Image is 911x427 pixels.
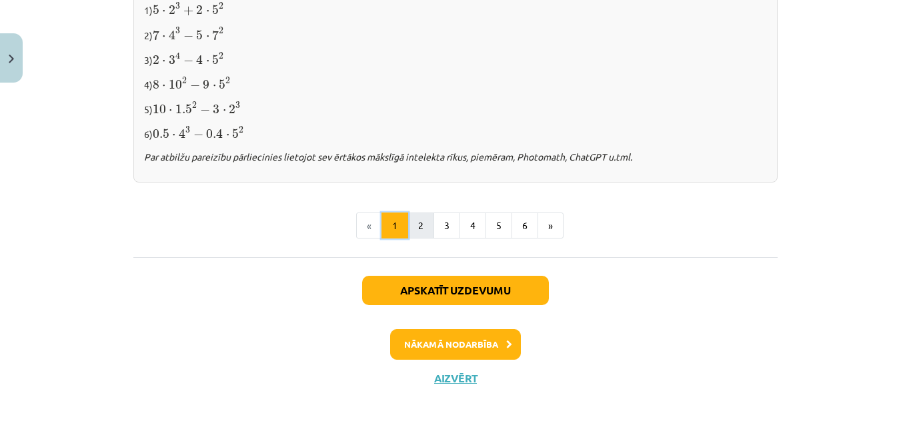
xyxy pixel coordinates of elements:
[183,31,193,41] span: −
[144,151,632,163] i: Par atbilžu pareizību pārliecinies lietojot sev ērtākos mākslīgā intelekta rīkus, piemēram, Photo...
[9,55,14,63] img: icon-close-lesson-0947bae3869378f0d4975bcd49f059093ad1ed9edebbc8119c70593378902aed.svg
[196,55,203,65] span: 4
[219,3,223,9] span: 2
[390,329,521,360] button: Nākamā nodarbība
[144,75,767,92] p: 4)
[235,102,240,109] span: 3
[226,134,229,138] span: ⋅
[162,35,165,39] span: ⋅
[185,127,190,133] span: 3
[239,127,243,133] span: 2
[169,80,182,89] span: 10
[144,1,767,17] p: 1)
[192,102,197,109] span: 2
[162,85,165,89] span: ⋅
[179,129,185,139] span: 4
[223,109,226,113] span: ⋅
[183,6,193,15] span: +
[172,134,175,138] span: ⋅
[203,80,209,89] span: 9
[460,213,486,239] button: 4
[193,130,203,139] span: −
[175,3,180,9] span: 3
[169,30,175,40] span: 4
[219,27,223,34] span: 2
[162,10,165,14] span: ⋅
[213,105,219,114] span: 3
[362,276,549,305] button: Apskatīt uzdevumu
[144,125,767,141] p: 6)
[200,105,210,115] span: −
[512,213,538,239] button: 6
[144,100,767,117] p: 5)
[206,10,209,14] span: ⋅
[153,129,169,139] span: 0.5
[430,372,481,385] button: Aizvērt
[153,80,159,89] span: 8
[153,105,166,114] span: 10
[183,56,193,65] span: −
[381,213,408,239] button: 1
[175,105,192,114] span: 1.5
[206,35,209,39] span: ⋅
[175,27,180,34] span: 3
[229,105,235,114] span: 2
[486,213,512,239] button: 5
[538,213,564,239] button: »
[153,5,159,15] span: 5
[169,5,175,15] span: 2
[162,60,165,64] span: ⋅
[433,213,460,239] button: 3
[232,129,239,139] span: 5
[196,31,203,40] span: 5
[212,30,219,40] span: 7
[206,60,209,64] span: ⋅
[206,129,223,139] span: 0.4
[219,53,223,59] span: 2
[169,55,175,65] span: 3
[190,81,200,90] span: −
[196,5,203,15] span: 2
[169,109,172,113] span: ⋅
[407,213,434,239] button: 2
[133,213,778,239] nav: Page navigation example
[213,85,216,89] span: ⋅
[212,55,219,65] span: 5
[153,30,159,40] span: 7
[144,26,767,43] p: 2)
[219,80,225,89] span: 5
[144,51,767,67] p: 3)
[175,52,180,59] span: 4
[212,5,219,15] span: 5
[225,77,230,84] span: 2
[182,77,187,84] span: 2
[153,55,159,65] span: 2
